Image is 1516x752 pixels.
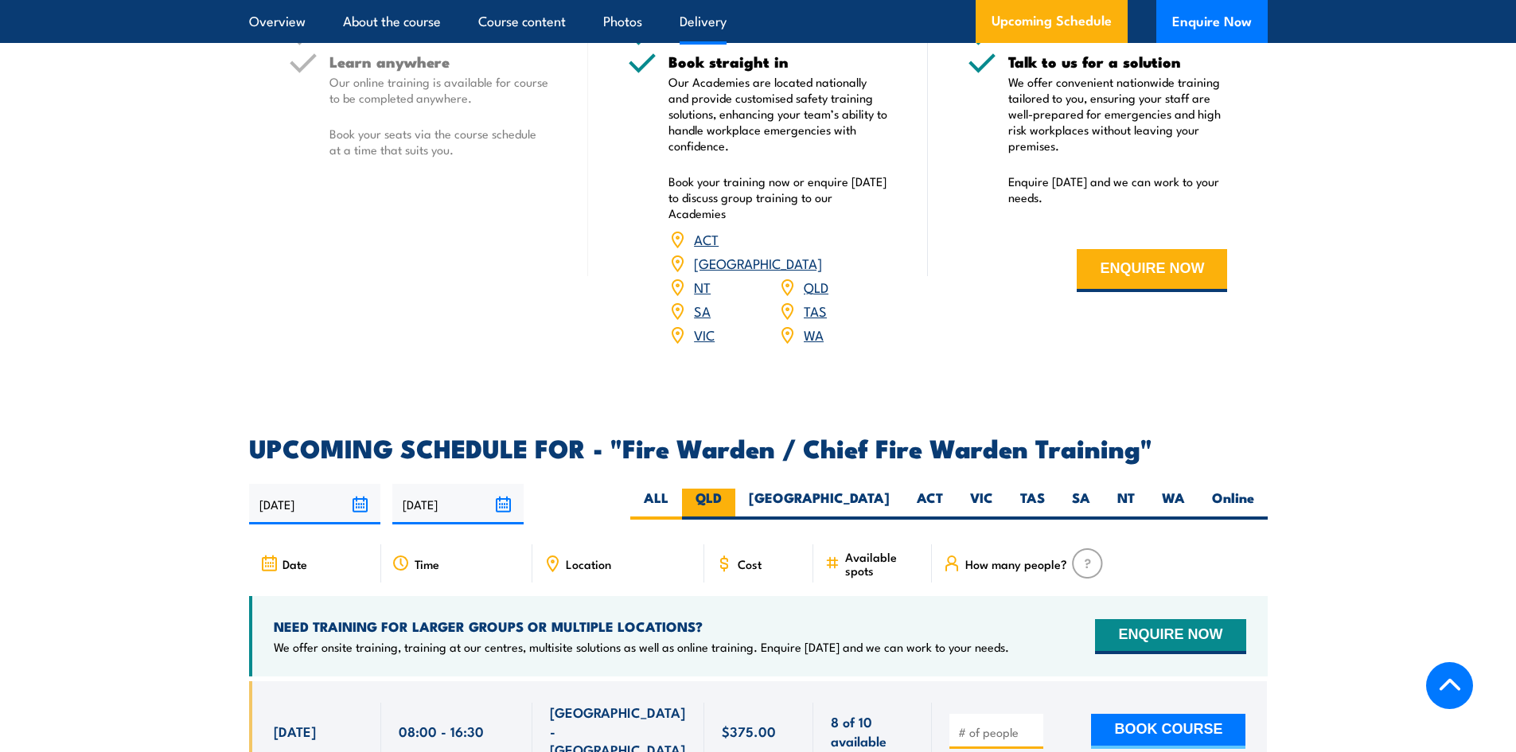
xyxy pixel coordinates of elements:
[831,712,914,750] span: 8 of 10 available
[965,557,1067,571] span: How many people?
[1008,173,1228,205] p: Enquire [DATE] and we can work to your needs.
[735,489,903,520] label: [GEOGRAPHIC_DATA]
[958,724,1038,740] input: # of people
[804,301,827,320] a: TAS
[392,484,524,524] input: To date
[1077,249,1227,292] button: ENQUIRE NOW
[1091,714,1245,749] button: BOOK COURSE
[329,126,549,158] p: Book your seats via the course schedule at a time that suits you.
[249,436,1268,458] h2: UPCOMING SCHEDULE FOR - "Fire Warden / Chief Fire Warden Training"
[415,557,439,571] span: Time
[668,54,888,69] h5: Book straight in
[694,229,719,248] a: ACT
[722,722,776,740] span: $375.00
[1058,489,1104,520] label: SA
[694,253,822,272] a: [GEOGRAPHIC_DATA]
[957,489,1007,520] label: VIC
[274,722,316,740] span: [DATE]
[804,277,828,296] a: QLD
[1104,489,1148,520] label: NT
[1008,54,1228,69] h5: Talk to us for a solution
[738,557,762,571] span: Cost
[329,54,549,69] h5: Learn anywhere
[1095,619,1245,654] button: ENQUIRE NOW
[1198,489,1268,520] label: Online
[694,277,711,296] a: NT
[1007,489,1058,520] label: TAS
[804,325,824,344] a: WA
[682,489,735,520] label: QLD
[668,74,888,154] p: Our Academies are located nationally and provide customised safety training solutions, enhancing ...
[1148,489,1198,520] label: WA
[283,557,307,571] span: Date
[903,489,957,520] label: ACT
[274,618,1009,635] h4: NEED TRAINING FOR LARGER GROUPS OR MULTIPLE LOCATIONS?
[274,639,1009,655] p: We offer onsite training, training at our centres, multisite solutions as well as online training...
[249,484,380,524] input: From date
[399,722,484,740] span: 08:00 - 16:30
[630,489,682,520] label: ALL
[845,550,921,577] span: Available spots
[329,74,549,106] p: Our online training is available for course to be completed anywhere.
[694,325,715,344] a: VIC
[694,301,711,320] a: SA
[1008,74,1228,154] p: We offer convenient nationwide training tailored to you, ensuring your staff are well-prepared fo...
[566,557,611,571] span: Location
[668,173,888,221] p: Book your training now or enquire [DATE] to discuss group training to our Academies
